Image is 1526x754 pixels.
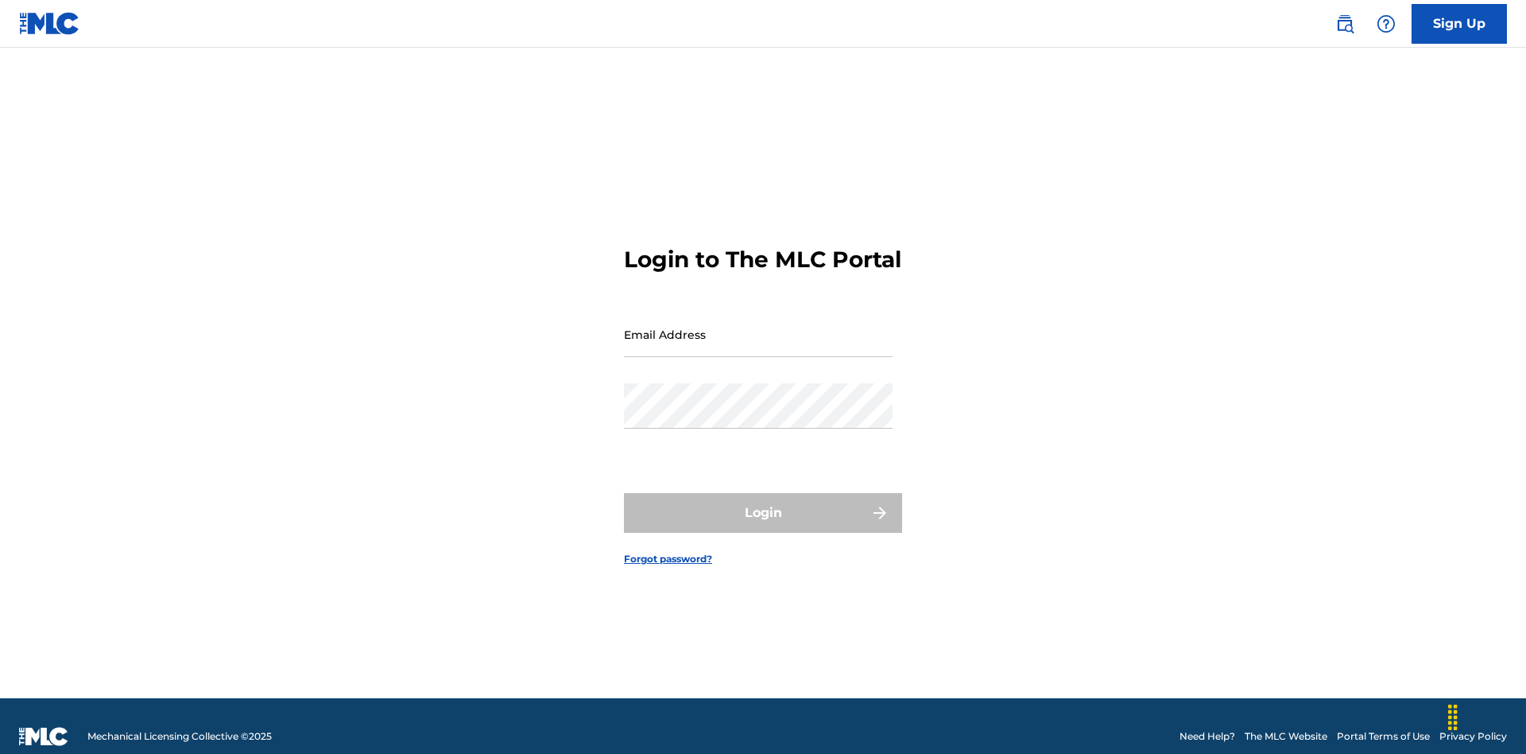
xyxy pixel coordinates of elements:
a: Public Search [1329,8,1361,40]
a: The MLC Website [1245,729,1327,744]
a: Need Help? [1179,729,1235,744]
span: Mechanical Licensing Collective © 2025 [87,729,272,744]
img: search [1335,14,1354,33]
a: Portal Terms of Use [1337,729,1430,744]
div: Drag [1440,694,1466,741]
img: MLC Logo [19,12,80,35]
img: help [1377,14,1396,33]
h3: Login to The MLC Portal [624,246,901,274]
a: Forgot password? [624,552,712,566]
img: logo [19,727,68,746]
a: Sign Up [1412,4,1507,44]
iframe: Chat Widget [1447,678,1526,754]
div: Help [1370,8,1402,40]
a: Privacy Policy [1439,729,1507,744]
